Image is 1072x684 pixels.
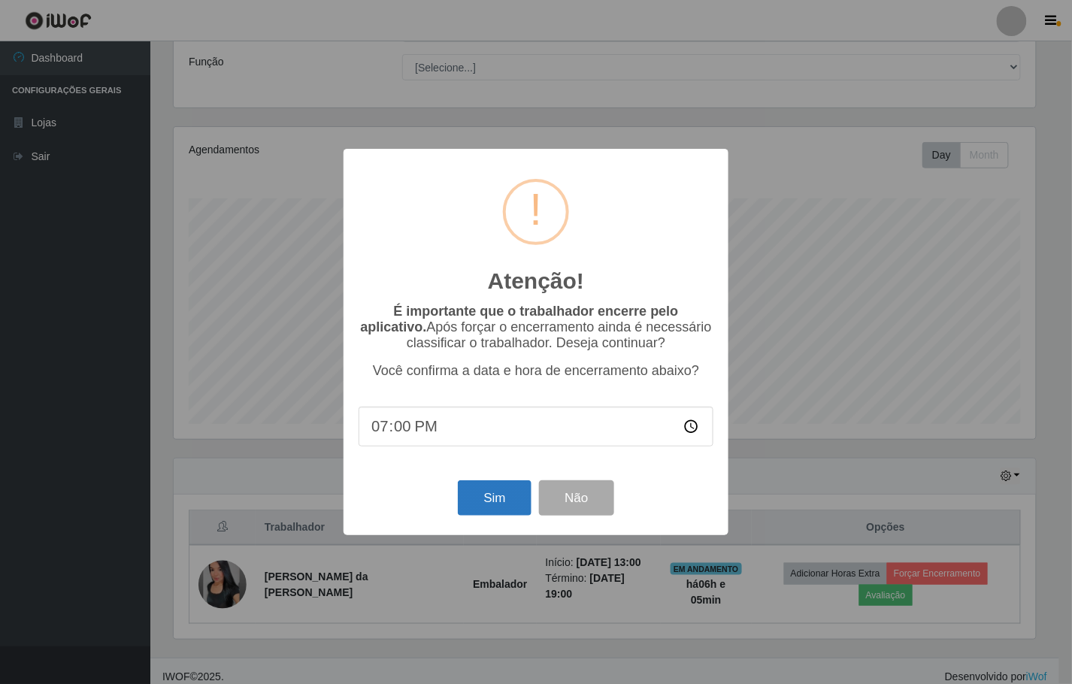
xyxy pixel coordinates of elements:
h2: Atenção! [488,268,584,295]
button: Sim [458,480,531,516]
button: Não [539,480,613,516]
b: É importante que o trabalhador encerre pelo aplicativo. [360,304,678,334]
p: Após forçar o encerramento ainda é necessário classificar o trabalhador. Deseja continuar? [359,304,713,351]
p: Você confirma a data e hora de encerramento abaixo? [359,363,713,379]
